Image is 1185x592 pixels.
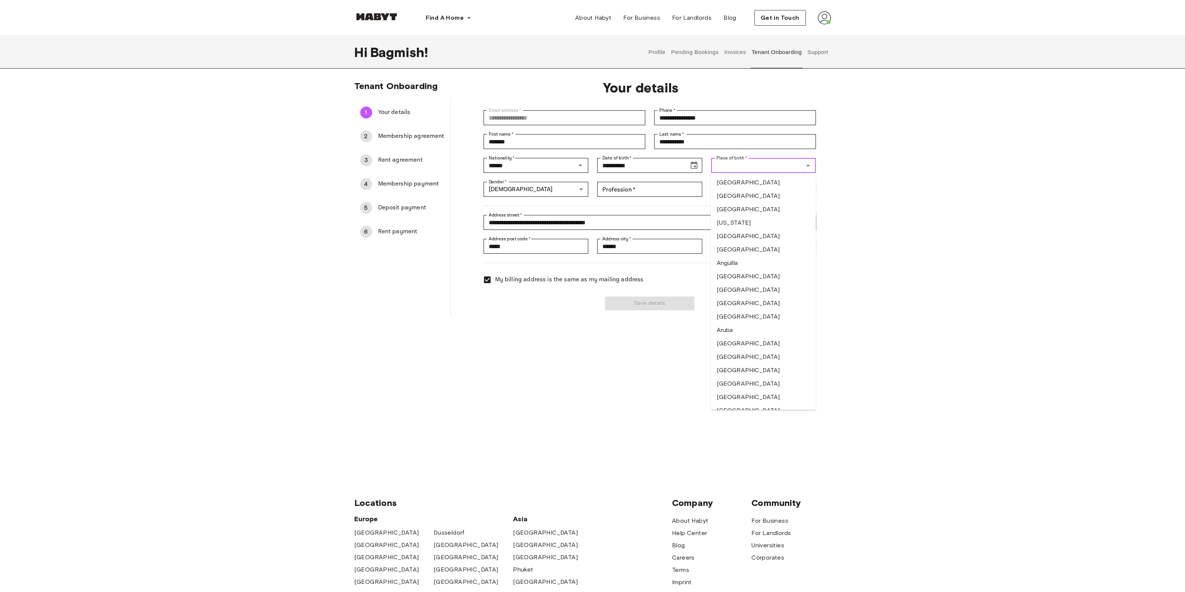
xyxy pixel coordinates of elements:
[354,80,438,91] span: Tenant Onboarding
[602,235,631,242] label: Address city
[434,565,498,574] a: [GEOGRAPHIC_DATA]
[672,553,695,562] a: Careers
[513,577,578,586] a: [GEOGRAPHIC_DATA]
[672,541,685,550] span: Blog
[575,160,586,171] button: Open
[711,283,816,297] li: [GEOGRAPHIC_DATA]
[378,108,444,117] span: Your details
[354,515,513,523] span: Europe
[711,297,816,310] li: [GEOGRAPHIC_DATA]
[484,215,816,230] div: Address street
[597,239,702,254] div: Address city
[666,10,717,25] a: For Landlords
[378,203,444,212] span: Deposit payment
[597,182,702,197] div: Profession
[672,516,708,525] span: About Habyt
[378,132,444,141] span: Membership agreement
[420,10,477,25] button: Find A Home
[360,130,372,142] div: 2
[711,203,816,216] li: [GEOGRAPHIC_DATA]
[378,156,444,165] span: Rent agreement
[484,134,645,149] div: First name
[723,13,736,22] span: Blog
[646,36,831,69] div: user profile tabs
[711,256,816,270] li: Anguilla
[654,110,816,125] div: Phone
[717,10,742,25] a: Blog
[751,516,788,525] a: For Business
[711,404,816,417] li: [GEOGRAPHIC_DATA]
[489,107,521,114] label: Email address
[484,110,645,125] div: Email address
[711,377,816,390] li: [GEOGRAPHIC_DATA]
[513,515,592,523] span: Asia
[751,529,791,538] a: For Landlords
[513,528,578,537] a: [GEOGRAPHIC_DATA]
[484,182,589,197] div: [DEMOGRAPHIC_DATA]
[672,529,707,538] a: Help Center
[751,541,784,550] span: Universities
[672,566,689,574] a: Terms
[716,155,747,161] label: Place of birth
[751,553,784,562] a: Corporates
[617,10,666,25] a: For Business
[818,11,831,25] img: avatar
[489,155,515,161] label: Nationality
[754,10,806,26] button: Get in Touch
[672,578,692,587] a: Imprint
[687,158,701,173] button: Choose date, selected date is Dec 10, 1997
[354,553,419,562] a: [GEOGRAPHIC_DATA]
[475,80,807,95] span: Your details
[711,229,816,243] li: [GEOGRAPHIC_DATA]
[354,577,419,586] a: [GEOGRAPHIC_DATA]
[354,199,450,217] div: 5Deposit payment
[360,107,372,118] div: 1
[647,36,666,69] button: Profile
[569,10,617,25] a: About Habyt
[672,13,712,22] span: For Landlords
[513,541,578,550] a: [GEOGRAPHIC_DATA]
[723,36,747,69] button: Invoices
[513,553,578,562] a: [GEOGRAPHIC_DATA]
[360,154,372,166] div: 3
[354,104,450,121] div: 1Your details
[489,212,522,218] label: Address street
[354,13,399,20] img: Habyt
[434,541,498,550] a: [GEOGRAPHIC_DATA]
[378,180,444,189] span: Membership payment
[354,565,419,574] a: [GEOGRAPHIC_DATA]
[711,323,816,337] li: Aruba
[354,223,450,241] div: 6Rent payment
[654,134,816,149] div: Last name
[751,497,831,509] span: Community
[711,364,816,377] li: [GEOGRAPHIC_DATA]
[623,13,660,22] span: For Business
[803,160,813,171] button: Close
[711,390,816,404] li: [GEOGRAPHIC_DATA]
[711,176,816,189] li: [GEOGRAPHIC_DATA]
[434,528,465,537] a: Dusseldorf
[354,175,450,193] div: 4Membership payment
[354,127,450,145] div: 2Membership agreement
[513,565,533,574] a: Phuket
[378,227,444,236] span: Rent payment
[354,528,419,537] a: [GEOGRAPHIC_DATA]
[659,107,675,114] label: Phone
[434,577,498,586] a: [GEOGRAPHIC_DATA]
[354,541,419,550] a: [GEOGRAPHIC_DATA]
[426,13,464,22] span: Find A Home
